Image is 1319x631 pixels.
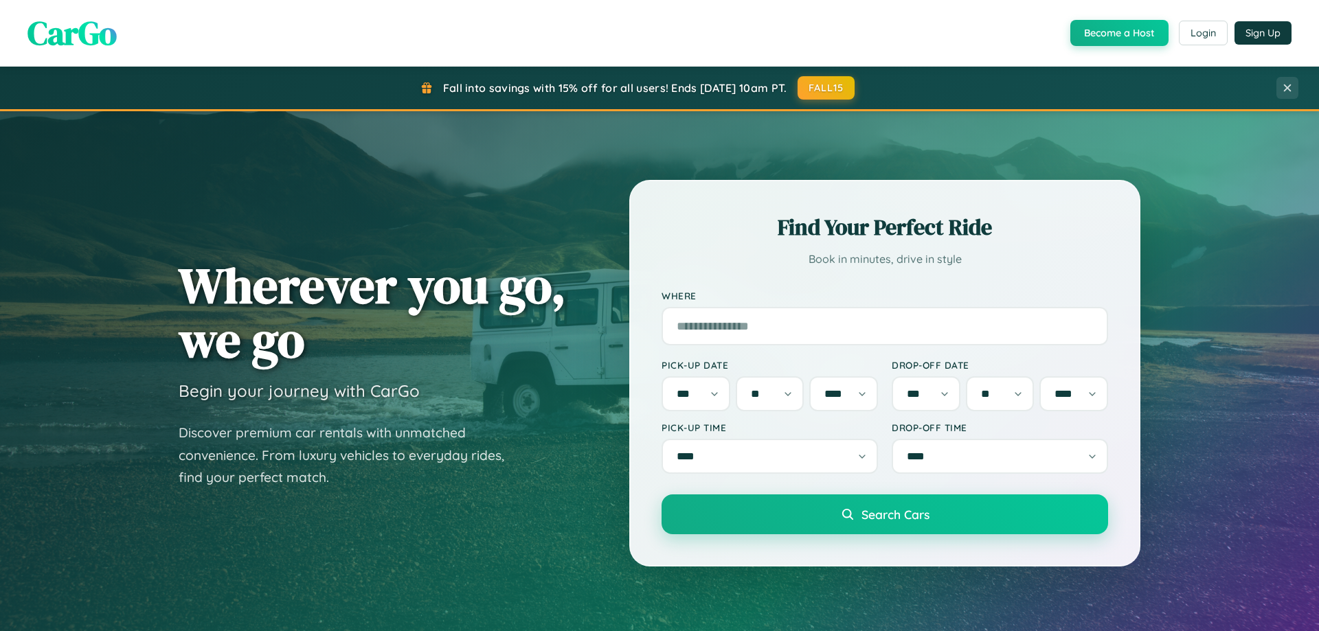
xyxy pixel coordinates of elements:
span: Fall into savings with 15% off for all users! Ends [DATE] 10am PT. [443,81,787,95]
label: Where [662,290,1108,301]
button: Become a Host [1070,20,1169,46]
label: Drop-off Date [892,359,1108,371]
h2: Find Your Perfect Ride [662,212,1108,242]
button: Login [1179,21,1228,45]
button: Search Cars [662,494,1108,534]
label: Pick-up Time [662,422,878,433]
button: Sign Up [1235,21,1292,45]
button: FALL15 [798,76,855,100]
h3: Begin your journey with CarGo [179,380,420,401]
label: Pick-up Date [662,359,878,371]
p: Discover premium car rentals with unmatched convenience. From luxury vehicles to everyday rides, ... [179,422,522,489]
label: Drop-off Time [892,422,1108,433]
span: Search Cars [861,507,929,522]
span: CarGo [27,10,117,56]
p: Book in minutes, drive in style [662,249,1108,269]
h1: Wherever you go, we go [179,258,566,367]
